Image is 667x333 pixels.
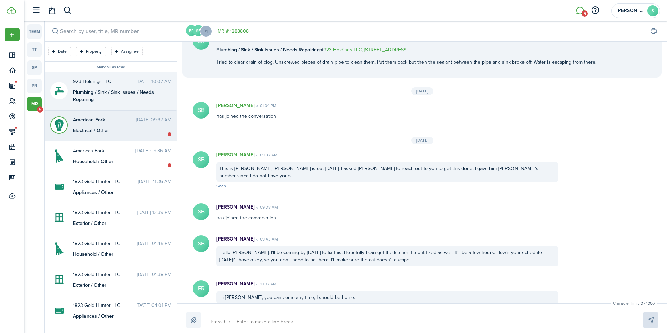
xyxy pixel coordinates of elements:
time: [DATE] 11:36 AM [138,178,171,185]
div: Exterior / Other [73,220,160,227]
menu-trigger: +1 [200,25,212,38]
time: [DATE] 09:36 AM [135,147,171,154]
avatar-text: SB [193,151,209,168]
avatar-text: SB [193,235,209,252]
avatar-text: ER [186,25,197,36]
img: Plumbing [55,82,64,99]
span: 923 Holdings LLC [73,78,137,85]
div: Hello [PERSON_NAME]. I’ll be coming by [DATE] to fix this. Hopefully I can get the kitchen tip ou... [216,246,558,266]
div: Electrical / Other [73,127,160,134]
a: mr [27,97,42,111]
time: 01:04 PM [255,103,277,109]
p: [PERSON_NAME] [216,280,255,287]
button: Open resource center [589,5,601,16]
img: Appliances [55,302,64,319]
span: Shelby [617,8,644,13]
time: 09:38 AM [255,204,278,210]
avatar-text: ER [193,280,209,297]
img: Appliances [55,178,64,196]
span: American Fork [73,147,135,154]
a: sp [27,60,42,75]
div: Exterior / Other [73,282,160,289]
time: [DATE] 10:07 AM [137,78,171,85]
div: [DATE] [411,137,433,144]
div: Plumbing / Sink / Sink Issues / Needs Repairing [73,89,160,103]
span: Seen [216,183,226,189]
a: team [27,24,42,39]
p: [PERSON_NAME] [216,203,255,211]
p: at [216,46,596,54]
button: Search [63,5,72,16]
div: has joined the conversation [209,203,565,221]
span: 1823 Gold Hunter LLC [73,271,137,278]
filter-tag: Open filter [48,47,71,56]
time: 09:37 AM [255,152,278,158]
img: Electrical [55,116,64,134]
filter-tag-label: Property [86,48,102,55]
span: 1823 Gold Hunter LLC [73,240,137,247]
div: Household / Other [73,158,160,165]
time: [DATE] 01:45 PM [137,240,171,247]
img: Household [55,147,64,165]
input: search [45,21,177,41]
div: Appliances / Other [73,312,160,320]
button: Mark all as read [97,65,125,70]
p: Tried to clear drain of clog. Unscrewed pieces of drain pipe to clean them. Put them back but the... [216,58,596,66]
img: Exterior [55,209,64,227]
a: pb [27,79,42,93]
time: [DATE] 04:01 PM [137,302,171,309]
small: Character limit: 0 / 1000 [611,300,657,307]
avatar-text: SB [193,102,209,119]
div: This is [PERSON_NAME], [PERSON_NAME] is out [DATE]. I asked [PERSON_NAME] to reach out to you to ... [216,162,558,182]
filter-tag-label: Date [58,48,67,55]
filter-tag: Open filter [111,47,143,56]
b: Plumbing / Sink / Sink Issues / Needs Repairing [216,46,320,54]
filter-tag: Open filter [76,47,106,56]
img: Exterior [55,271,64,289]
filter-tag-label: Assignee [121,48,139,55]
time: 10:07 AM [255,281,277,287]
span: American Fork [73,116,136,123]
a: MR # 1288808 [217,27,249,35]
p: [PERSON_NAME] [216,151,255,159]
time: [DATE] 01:38 PM [137,271,171,278]
a: 923 Holdings LLC, [STREET_ADDRESS] [323,46,407,54]
span: 1823 Gold Hunter LLC [73,178,138,185]
div: Household / Other [73,251,160,258]
div: [DATE] [411,87,433,95]
p: [PERSON_NAME] [216,102,255,109]
span: 1823 Gold Hunter LLC [73,302,137,309]
p: [PERSON_NAME] [216,235,255,243]
button: Open menu [204,25,212,38]
img: TenantCloud [7,7,16,14]
button: Open menu [5,28,20,41]
time: [DATE] 12:39 PM [137,209,171,216]
div: Appliances / Other [73,189,160,196]
div: has joined the conversation [209,102,565,120]
a: Notifications [45,2,58,19]
time: 09:43 AM [255,236,278,242]
div: Hi [PERSON_NAME], you can come any time, I should be home. [216,291,558,304]
time: [DATE] 09:37 AM [136,116,171,123]
avatar-text: SB [193,203,209,220]
avatar-text: SB [193,25,204,36]
img: Household [55,240,64,258]
button: Search [50,26,60,36]
a: tt [27,42,42,57]
avatar-text: S [647,5,658,16]
span: 1823 Gold Hunter LLC [73,209,137,216]
button: Open sidebar [29,4,42,17]
span: 5 [37,106,43,113]
button: Print [649,26,658,36]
